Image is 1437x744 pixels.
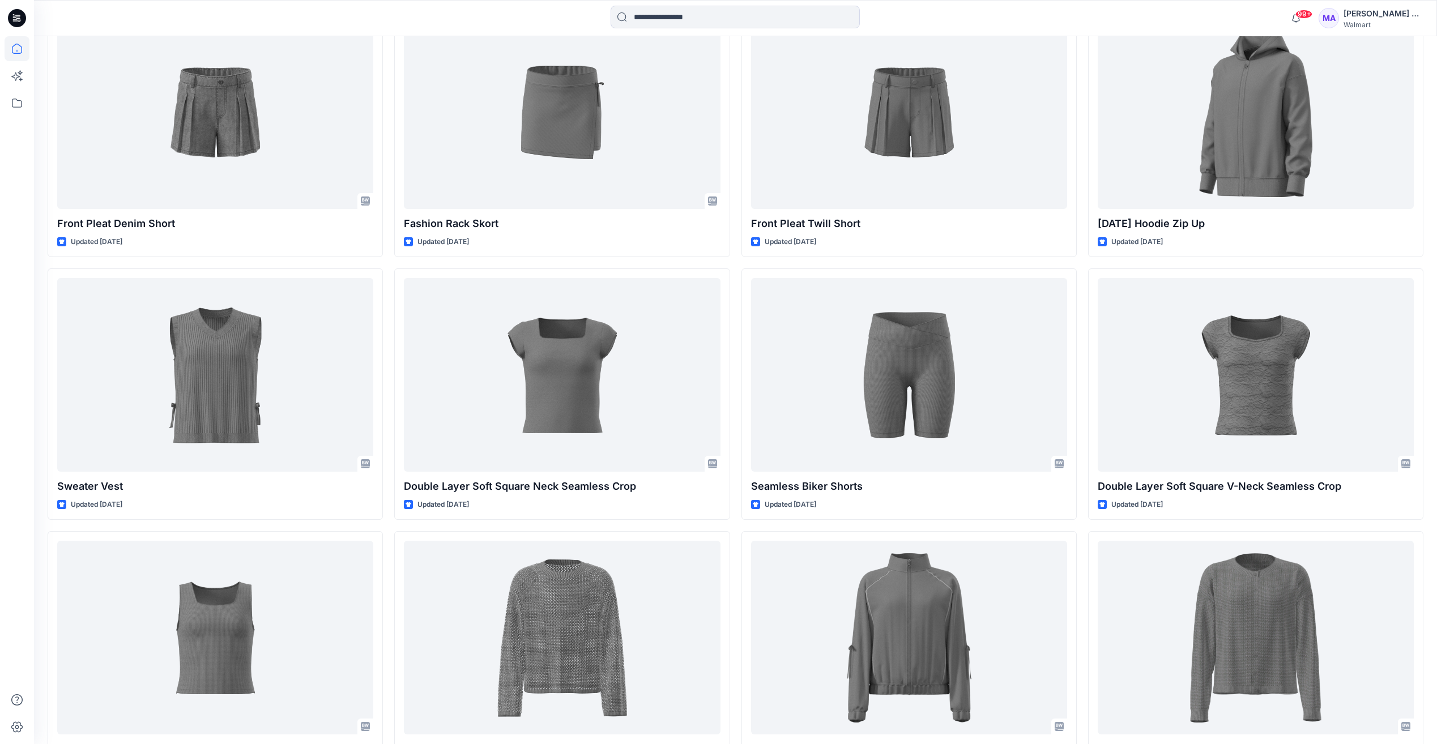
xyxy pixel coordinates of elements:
[404,478,720,494] p: Double Layer Soft Square Neck Seamless Crop
[751,478,1067,494] p: Seamless Biker Shorts
[765,499,816,511] p: Updated [DATE]
[1344,20,1423,29] div: Walmart
[404,15,720,208] a: Fashion Rack Skort
[1344,7,1423,20] div: [PERSON_NAME] Au-[PERSON_NAME]
[765,236,816,248] p: Updated [DATE]
[417,236,469,248] p: Updated [DATE]
[57,541,373,734] a: Seamless Square Neck Tank
[751,15,1067,208] a: Front Pleat Twill Short
[57,278,373,471] a: Sweater Vest
[1111,499,1163,511] p: Updated [DATE]
[57,216,373,232] p: Front Pleat Denim Short
[57,15,373,208] a: Front Pleat Denim Short
[1098,216,1414,232] p: [DATE] Hoodie Zip Up
[1295,10,1312,19] span: 99+
[751,541,1067,734] a: HQ023941_WA TRACK JACKET
[57,478,373,494] p: Sweater Vest
[404,278,720,471] a: Double Layer Soft Square Neck Seamless Crop
[1098,278,1414,471] a: Double Layer Soft Square V-Neck Seamless Crop
[71,236,122,248] p: Updated [DATE]
[1098,478,1414,494] p: Double Layer Soft Square V-Neck Seamless Crop
[1098,541,1414,734] a: Cricket Cardi (Solid/ Stripe)
[1098,15,1414,208] a: Halloween Hoodie Zip Up
[751,278,1067,471] a: Seamless Biker Shorts
[751,216,1067,232] p: Front Pleat Twill Short
[1319,8,1339,28] div: MA
[71,499,122,511] p: Updated [DATE]
[1111,236,1163,248] p: Updated [DATE]
[404,541,720,734] a: Big Girl Solid Holey Sweater
[417,499,469,511] p: Updated [DATE]
[404,216,720,232] p: Fashion Rack Skort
